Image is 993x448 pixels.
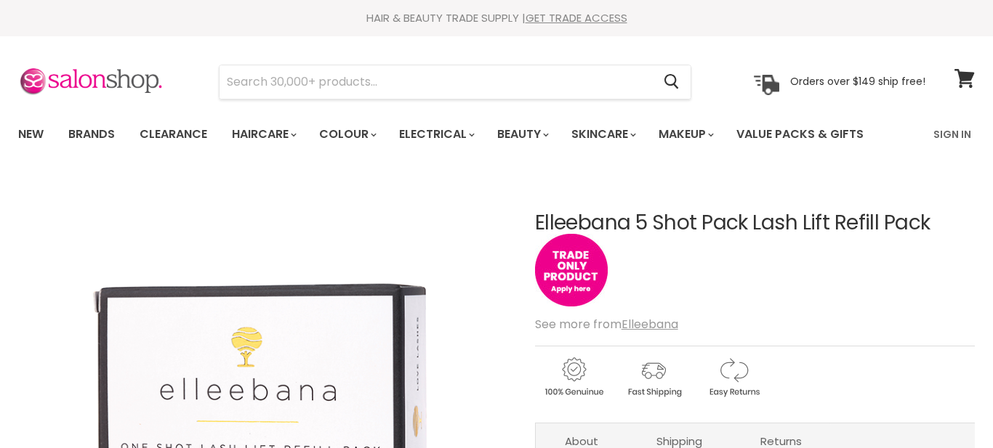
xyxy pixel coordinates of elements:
a: Colour [308,119,385,150]
a: Brands [57,119,126,150]
button: Search [652,65,691,99]
img: tradeonly_small.jpg [535,234,608,306]
a: Sign In [925,119,980,150]
a: Haircare [221,119,305,150]
a: Makeup [648,119,723,150]
span: See more from [535,316,678,333]
a: GET TRADE ACCESS [526,10,627,25]
img: genuine.gif [535,355,612,399]
input: Search [220,65,652,99]
p: Orders over $149 ship free! [790,75,925,88]
a: Elleebana [622,316,678,333]
a: Electrical [388,119,483,150]
ul: Main menu [7,113,900,155]
a: Clearance [129,119,218,150]
img: returns.gif [695,355,772,399]
h1: Elleebana 5 Shot Pack Lash Lift Refill Pack [535,212,975,235]
a: Value Packs & Gifts [725,119,875,150]
img: shipping.gif [615,355,692,399]
form: Product [219,65,691,99]
a: Beauty [486,119,558,150]
a: Skincare [560,119,645,150]
a: New [7,119,55,150]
